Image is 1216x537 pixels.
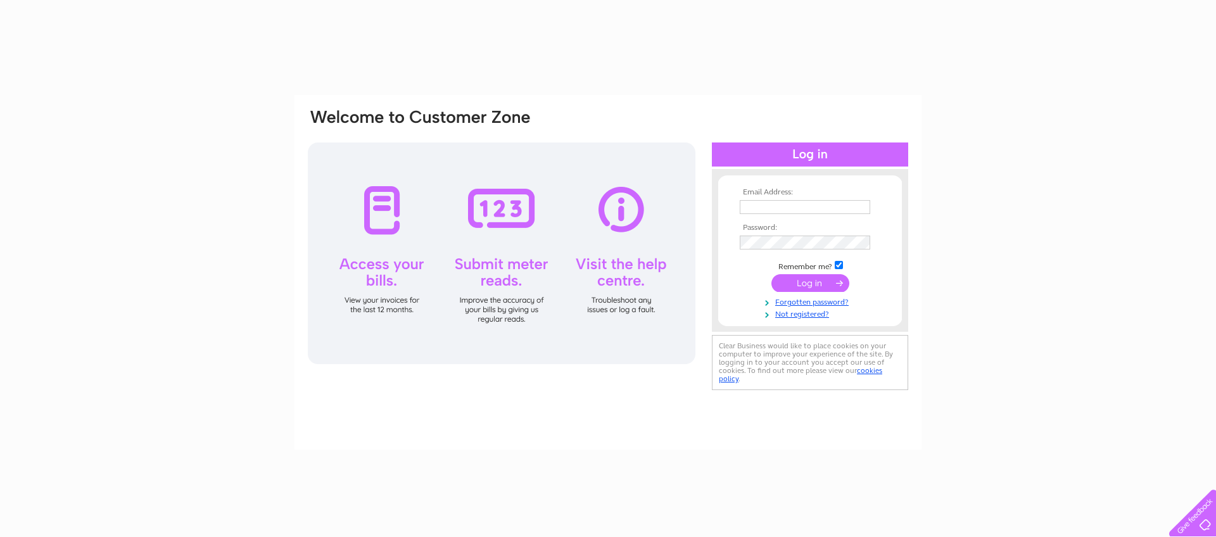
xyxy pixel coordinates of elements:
div: Clear Business would like to place cookies on your computer to improve your experience of the sit... [712,335,908,390]
a: Not registered? [740,307,883,319]
input: Submit [771,274,849,292]
a: Forgotten password? [740,295,883,307]
th: Email Address: [737,188,883,197]
a: cookies policy [719,366,882,383]
th: Password: [737,224,883,232]
td: Remember me? [737,259,883,272]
